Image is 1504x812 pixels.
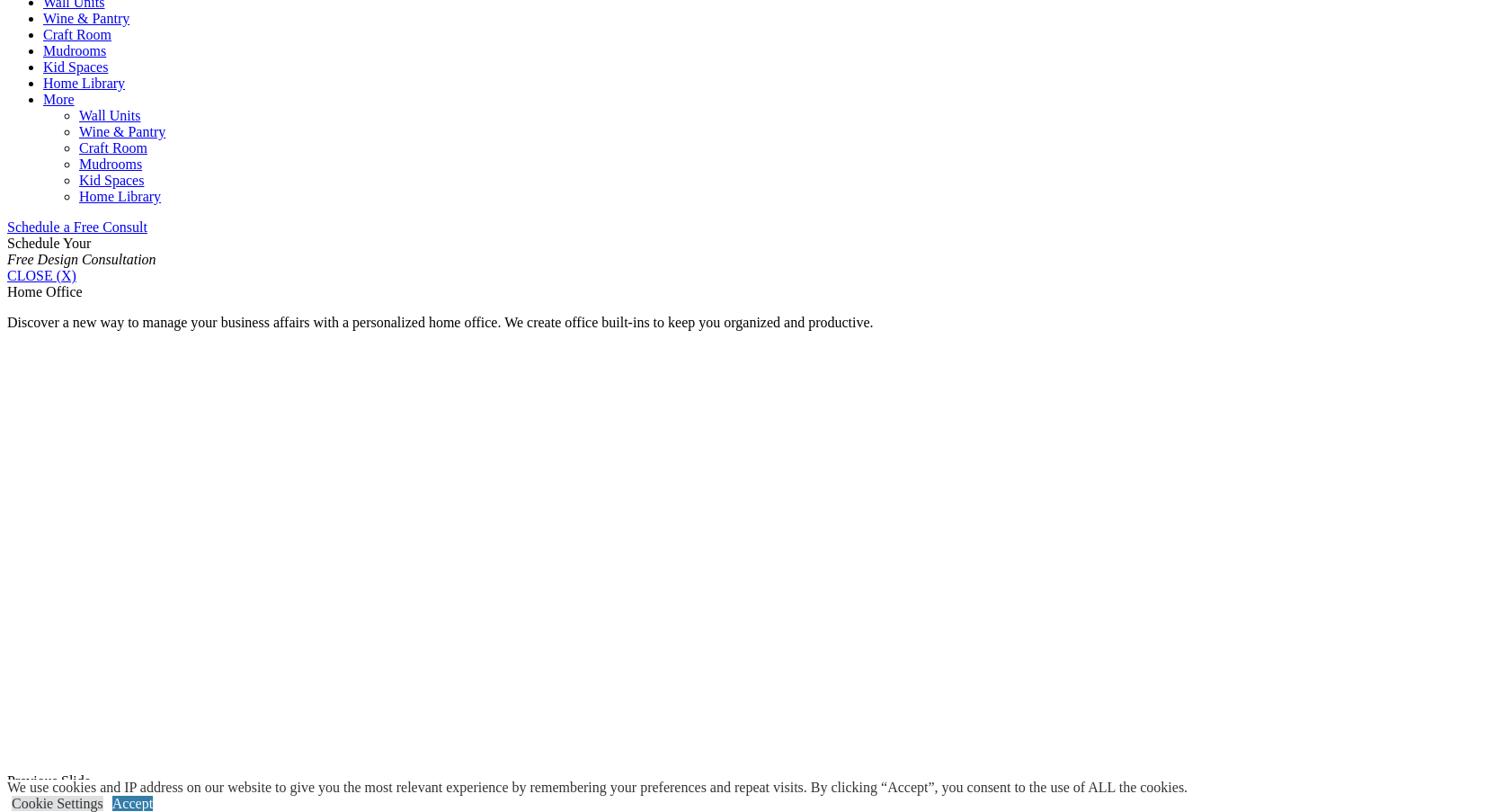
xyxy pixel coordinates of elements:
[7,236,156,267] span: Schedule Your
[12,796,103,811] a: Cookie Settings
[7,268,76,283] a: CLOSE (X)
[79,140,147,156] a: Craft Room
[7,780,1188,796] div: We use cookies and IP address on our website to give you the most relevant experience by remember...
[7,773,1497,790] div: Previous Slide
[43,27,111,42] a: Craft Room
[7,219,147,235] a: Schedule a Free Consult (opens a dropdown menu)
[79,173,144,188] a: Kid Spaces
[79,124,165,139] a: Wine & Pantry
[79,108,140,123] a: Wall Units
[43,43,106,58] a: Mudrooms
[43,92,75,107] a: More menu text will display only on big screen
[7,252,156,267] em: Free Design Consultation
[79,156,142,172] a: Mudrooms
[43,11,129,26] a: Wine & Pantry
[43,76,125,91] a: Home Library
[79,189,161,204] a: Home Library
[7,315,1497,331] p: Discover a new way to manage your business affairs with a personalized home office. We create off...
[43,59,108,75] a: Kid Spaces
[7,284,83,299] span: Home Office
[112,796,153,811] a: Accept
